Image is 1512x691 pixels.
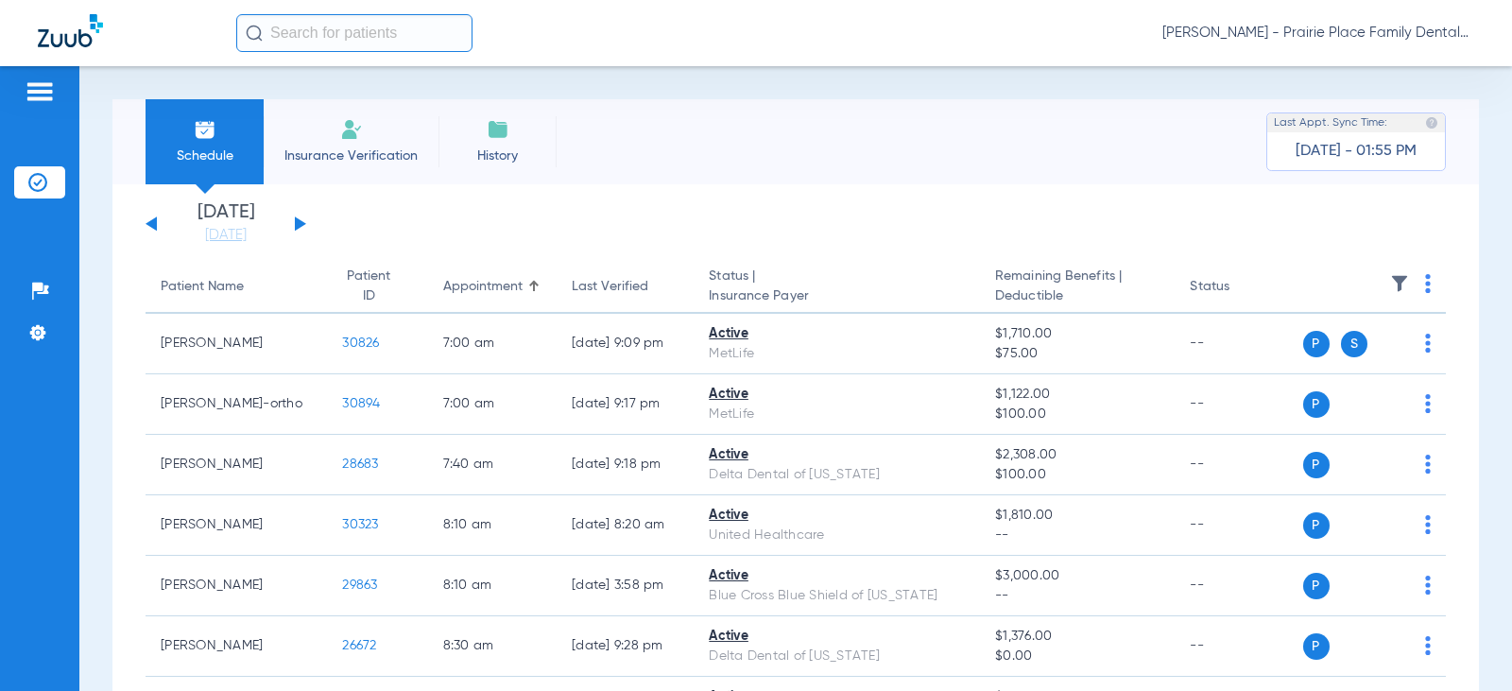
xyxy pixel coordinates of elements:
[709,586,965,606] div: Blue Cross Blue Shield of [US_STATE]
[1274,113,1387,132] span: Last Appt. Sync Time:
[995,627,1160,647] span: $1,376.00
[709,647,965,666] div: Delta Dental of [US_STATE]
[236,14,472,52] input: Search for patients
[194,118,216,141] img: Schedule
[428,374,558,435] td: 7:00 AM
[146,556,327,616] td: [PERSON_NAME]
[340,118,363,141] img: Manual Insurance Verification
[1425,515,1431,534] img: group-dot-blue.svg
[709,445,965,465] div: Active
[995,286,1160,306] span: Deductible
[1303,331,1330,357] span: P
[995,405,1160,424] span: $100.00
[428,435,558,495] td: 7:40 AM
[1162,24,1474,43] span: [PERSON_NAME] - Prairie Place Family Dental
[1303,452,1330,478] span: P
[160,147,249,165] span: Schedule
[694,261,980,314] th: Status |
[38,14,103,47] img: Zuub Logo
[1175,556,1302,616] td: --
[995,324,1160,344] span: $1,710.00
[1303,573,1330,599] span: P
[995,465,1160,485] span: $100.00
[342,267,395,306] div: Patient ID
[453,147,542,165] span: History
[995,344,1160,364] span: $75.00
[1425,636,1431,655] img: group-dot-blue.svg
[342,397,380,410] span: 30894
[161,277,312,297] div: Patient Name
[572,277,648,297] div: Last Verified
[161,277,244,297] div: Patient Name
[1425,394,1431,413] img: group-dot-blue.svg
[342,639,376,652] span: 26672
[1303,633,1330,660] span: P
[278,147,424,165] span: Insurance Verification
[342,337,379,350] span: 30826
[1425,334,1431,353] img: group-dot-blue.svg
[557,616,694,677] td: [DATE] 9:28 PM
[709,344,965,364] div: MetLife
[995,586,1160,606] span: --
[1303,512,1330,539] span: P
[1175,374,1302,435] td: --
[995,506,1160,526] span: $1,810.00
[1303,391,1330,418] span: P
[1175,261,1302,314] th: Status
[25,80,55,103] img: hamburger-icon
[709,465,965,485] div: Delta Dental of [US_STATE]
[995,647,1160,666] span: $0.00
[342,267,412,306] div: Patient ID
[709,566,965,586] div: Active
[709,405,965,424] div: MetLife
[980,261,1175,314] th: Remaining Benefits |
[995,526,1160,545] span: --
[709,324,965,344] div: Active
[557,374,694,435] td: [DATE] 9:17 PM
[709,506,965,526] div: Active
[1296,142,1417,161] span: [DATE] - 01:55 PM
[995,445,1160,465] span: $2,308.00
[1425,116,1438,130] img: last sync help info
[342,579,377,592] span: 29863
[428,314,558,374] td: 7:00 AM
[1425,576,1431,595] img: group-dot-blue.svg
[443,277,542,297] div: Appointment
[557,314,694,374] td: [DATE] 9:09 PM
[557,556,694,616] td: [DATE] 3:58 PM
[557,435,694,495] td: [DATE] 9:18 PM
[1175,314,1302,374] td: --
[572,277,679,297] div: Last Verified
[1175,435,1302,495] td: --
[709,627,965,647] div: Active
[428,616,558,677] td: 8:30 AM
[1425,455,1431,474] img: group-dot-blue.svg
[1341,331,1367,357] span: S
[146,495,327,556] td: [PERSON_NAME]
[246,25,263,42] img: Search Icon
[342,458,378,471] span: 28683
[709,286,965,306] span: Insurance Payer
[428,495,558,556] td: 8:10 AM
[1390,274,1409,293] img: filter.svg
[1425,274,1431,293] img: group-dot-blue.svg
[146,616,327,677] td: [PERSON_NAME]
[709,526,965,545] div: United Healthcare
[146,435,327,495] td: [PERSON_NAME]
[443,277,523,297] div: Appointment
[428,556,558,616] td: 8:10 AM
[995,385,1160,405] span: $1,122.00
[995,566,1160,586] span: $3,000.00
[1175,616,1302,677] td: --
[169,203,283,245] li: [DATE]
[342,518,378,531] span: 30323
[557,495,694,556] td: [DATE] 8:20 AM
[169,226,283,245] a: [DATE]
[709,385,965,405] div: Active
[146,374,327,435] td: [PERSON_NAME]-ortho
[146,314,327,374] td: [PERSON_NAME]
[487,118,509,141] img: History
[1175,495,1302,556] td: --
